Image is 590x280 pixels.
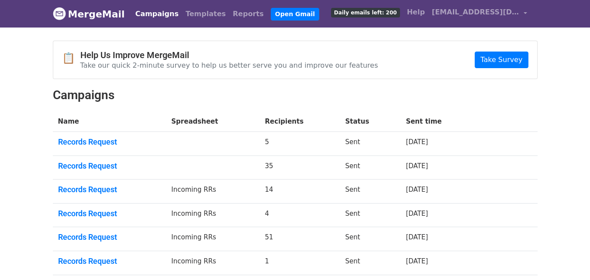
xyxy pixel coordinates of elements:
td: 14 [260,180,340,204]
a: [DATE] [406,233,428,241]
a: [DATE] [406,138,428,146]
h2: Campaigns [53,88,538,103]
td: Sent [340,203,401,227]
td: Sent [340,132,401,156]
a: Daily emails left: 200 [328,3,404,21]
td: Incoming RRs [166,180,259,204]
a: Templates [182,5,229,23]
span: 📋 [62,52,80,65]
th: Spreadsheet [166,111,259,132]
a: [DATE] [406,210,428,218]
td: Sent [340,180,401,204]
td: 5 [260,132,340,156]
a: Reports [229,5,267,23]
a: Records Request [58,209,161,218]
td: Incoming RRs [166,227,259,251]
th: Name [53,111,166,132]
td: 35 [260,156,340,180]
a: Records Request [58,232,161,242]
td: Incoming RRs [166,203,259,227]
td: Incoming RRs [166,251,259,275]
a: Take Survey [475,52,528,68]
th: Recipients [260,111,340,132]
td: 51 [260,227,340,251]
img: MergeMail logo [53,7,66,20]
th: Status [340,111,401,132]
a: Records Request [58,185,161,194]
span: Daily emails left: 200 [331,8,400,17]
h4: Help Us Improve MergeMail [80,50,378,60]
a: Campaigns [132,5,182,23]
a: [DATE] [406,186,428,194]
td: 4 [260,203,340,227]
a: Open Gmail [271,8,319,21]
a: [EMAIL_ADDRESS][DOMAIN_NAME] [428,3,531,24]
a: Help [404,3,428,21]
td: Sent [340,251,401,275]
td: Sent [340,227,401,251]
a: [DATE] [406,162,428,170]
p: Take our quick 2-minute survey to help us better serve you and improve our features [80,61,378,70]
span: [EMAIL_ADDRESS][DOMAIN_NAME] [432,7,519,17]
td: Sent [340,156,401,180]
a: [DATE] [406,257,428,265]
a: Records Request [58,137,161,147]
a: MergeMail [53,5,125,23]
th: Sent time [400,111,476,132]
a: Records Request [58,256,161,266]
a: Records Request [58,161,161,171]
td: 1 [260,251,340,275]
